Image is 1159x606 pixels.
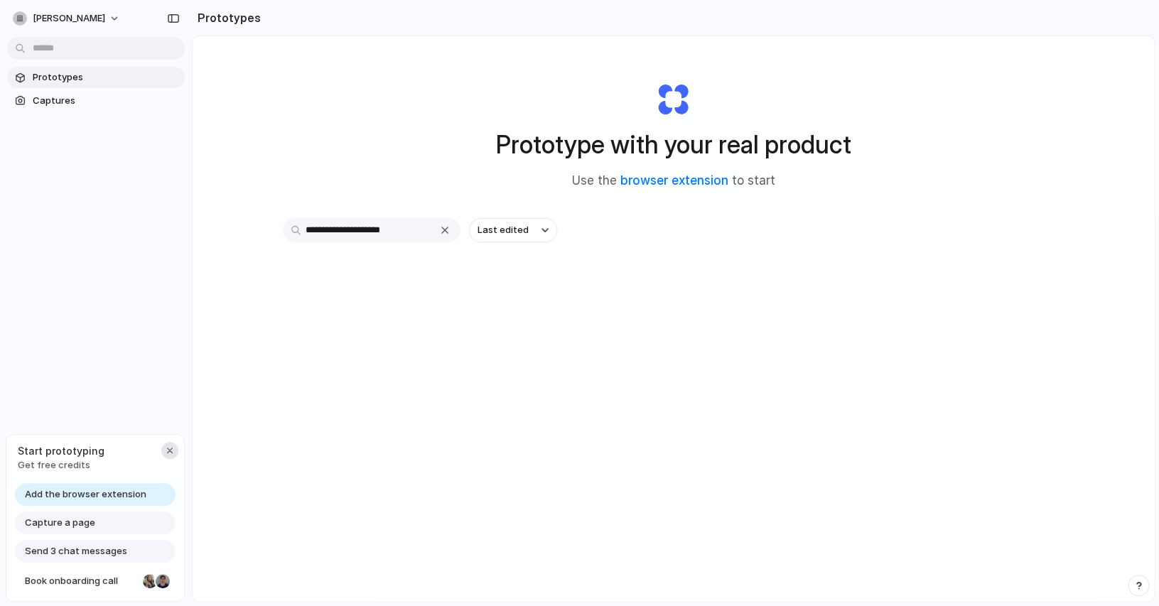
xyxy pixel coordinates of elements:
span: Start prototyping [18,443,104,458]
span: Use the to start [572,172,775,190]
a: Book onboarding call [15,570,176,593]
a: Captures [7,90,185,112]
button: [PERSON_NAME] [7,7,127,30]
a: Prototypes [7,67,185,88]
h1: Prototype with your real product [496,126,851,163]
span: Add the browser extension [25,487,146,502]
div: Nicole Kubica [141,573,158,590]
span: [PERSON_NAME] [33,11,105,26]
a: browser extension [620,173,728,188]
a: Add the browser extension [15,483,176,506]
span: Book onboarding call [25,574,137,588]
span: Get free credits [18,458,104,472]
span: Captures [33,94,179,108]
span: Prototypes [33,70,179,85]
div: Christian Iacullo [154,573,171,590]
span: Last edited [478,223,529,237]
h2: Prototypes [192,9,261,26]
span: Capture a page [25,516,95,530]
span: Send 3 chat messages [25,544,127,558]
button: Last edited [469,218,557,242]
